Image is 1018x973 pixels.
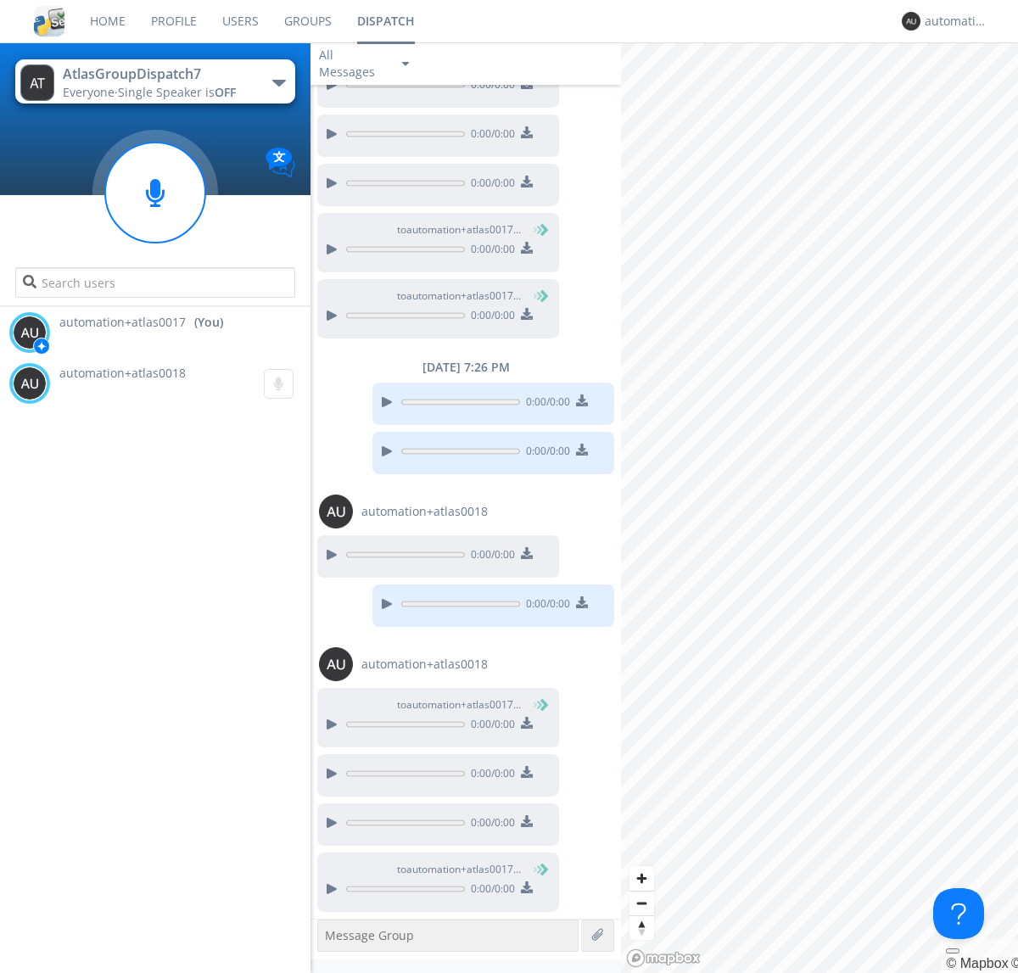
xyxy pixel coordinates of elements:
[20,64,54,101] img: 373638.png
[63,84,254,101] div: Everyone ·
[15,59,294,103] button: AtlasGroupDispatch7Everyone·Single Speaker isOFF
[266,148,295,177] img: Translation enabled
[465,766,515,785] span: 0:00 / 0:00
[319,647,353,681] img: 373638.png
[522,697,547,712] span: (You)
[465,242,515,260] span: 0:00 / 0:00
[626,948,701,968] a: Mapbox logo
[118,84,236,100] span: Single Speaker is
[361,503,488,520] span: automation+atlas0018
[521,547,533,559] img: download media button
[15,267,294,298] input: Search users
[629,891,654,915] button: Zoom out
[521,176,533,187] img: download media button
[13,316,47,349] img: 373638.png
[522,288,547,303] span: (You)
[465,815,515,834] span: 0:00 / 0:00
[521,242,533,254] img: download media button
[13,366,47,400] img: 373638.png
[465,717,515,735] span: 0:00 / 0:00
[522,862,547,876] span: (You)
[397,288,524,304] span: to automation+atlas0017
[521,717,533,729] img: download media button
[925,13,988,30] div: automation+atlas0017
[402,62,409,66] img: caret-down-sm.svg
[361,656,488,673] span: automation+atlas0018
[520,596,570,615] span: 0:00 / 0:00
[521,126,533,138] img: download media button
[215,84,236,100] span: OFF
[465,77,515,96] span: 0:00 / 0:00
[946,956,1008,970] a: Mapbox
[319,47,387,81] div: All Messages
[629,915,654,940] button: Reset bearing to north
[902,12,920,31] img: 373638.png
[465,547,515,566] span: 0:00 / 0:00
[397,697,524,713] span: to automation+atlas0017
[319,495,353,528] img: 373638.png
[522,222,547,237] span: (You)
[629,916,654,940] span: Reset bearing to north
[521,766,533,778] img: download media button
[63,64,254,84] div: AtlasGroupDispatch7
[34,6,64,36] img: cddb5a64eb264b2086981ab96f4c1ba7
[629,892,654,915] span: Zoom out
[194,314,223,331] div: (You)
[465,308,515,327] span: 0:00 / 0:00
[310,359,621,376] div: [DATE] 7:26 PM
[465,126,515,145] span: 0:00 / 0:00
[59,365,186,381] span: automation+atlas0018
[520,394,570,413] span: 0:00 / 0:00
[521,308,533,320] img: download media button
[465,176,515,194] span: 0:00 / 0:00
[465,881,515,900] span: 0:00 / 0:00
[576,394,588,406] img: download media button
[933,888,984,939] iframe: Toggle Customer Support
[629,866,654,891] button: Zoom in
[521,881,533,893] img: download media button
[946,948,959,953] button: Toggle attribution
[576,444,588,456] img: download media button
[397,862,524,877] span: to automation+atlas0017
[520,444,570,462] span: 0:00 / 0:00
[397,222,524,238] span: to automation+atlas0017
[59,314,186,331] span: automation+atlas0017
[521,815,533,827] img: download media button
[576,596,588,608] img: download media button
